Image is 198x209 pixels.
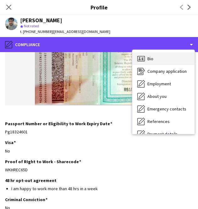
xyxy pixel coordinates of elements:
img: Screenshot_20251006_144414_OneDrive.jpg [5,13,193,105]
li: I am happy to work more than 48 hrs in a week [11,186,193,191]
h3: 48 hr opt-out agreement [5,178,57,183]
span: Not rated [24,24,39,28]
h3: Criminal Conviction [5,197,47,202]
h3: Proof of RIght to Work - Sharecode [5,159,81,164]
div: Employment [132,78,195,90]
span: Employment [147,81,171,87]
span: | [EMAIL_ADDRESS][DOMAIN_NAME] [53,29,110,34]
div: References [132,115,195,128]
div: Company application [132,65,195,78]
span: Payment details [147,131,178,137]
div: WKHREC65D [5,167,193,173]
div: Bio [132,52,195,65]
div: About you [132,90,195,103]
div: No [5,148,193,154]
div: Emergency contacts [132,103,195,115]
h3: Passport Number or Eligibility to Work Expiry Date [5,121,112,126]
span: Emergency contacts [147,106,186,112]
span: About you [147,94,167,99]
span: Company application [147,68,187,74]
span: References [147,119,170,124]
div: Pg18324601 [5,129,193,135]
span: Bio [147,56,153,62]
div: Payment details [132,128,195,140]
span: t. [PHONE_NUMBER] [20,29,53,34]
h3: Visa [5,140,16,145]
div: [PERSON_NAME] [20,18,62,23]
